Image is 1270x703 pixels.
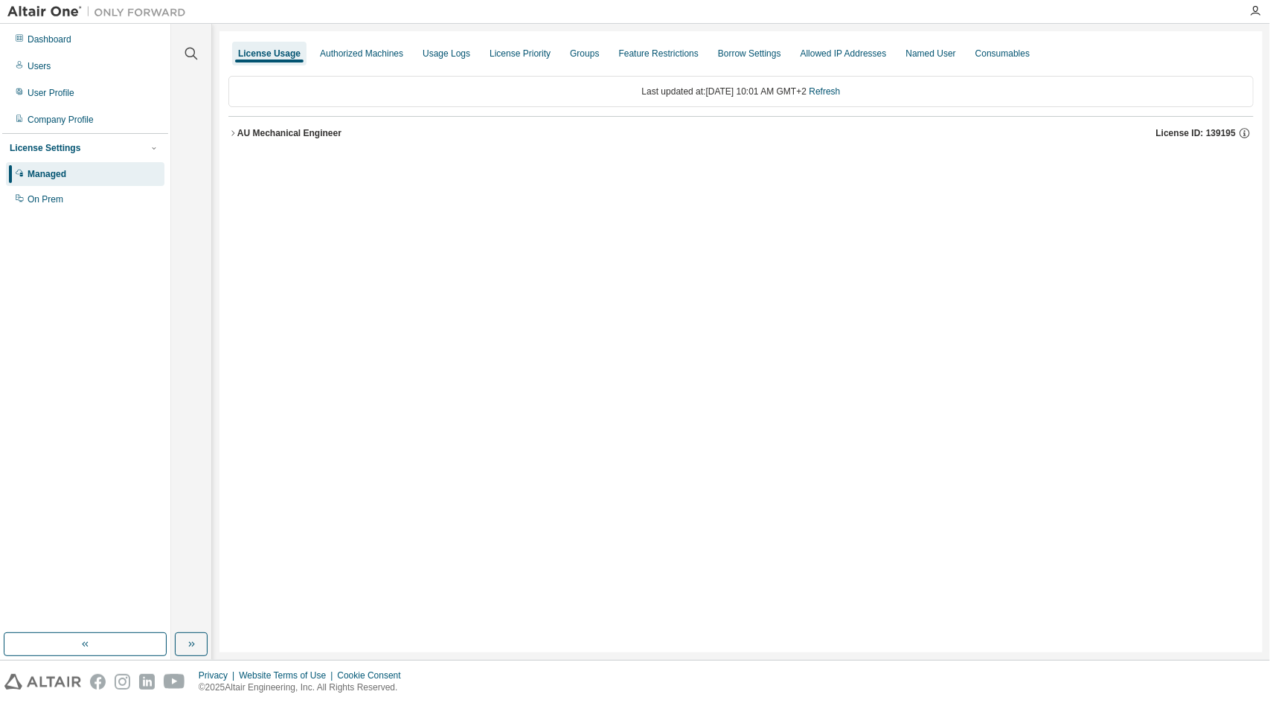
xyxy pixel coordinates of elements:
img: Altair One [7,4,193,19]
img: youtube.svg [164,674,185,690]
div: Users [28,60,51,72]
div: Cookie Consent [337,670,409,681]
div: Privacy [199,670,239,681]
div: Last updated at: [DATE] 10:01 AM GMT+2 [228,76,1254,107]
div: Groups [570,48,599,60]
div: Borrow Settings [718,48,781,60]
div: Feature Restrictions [619,48,699,60]
div: On Prem [28,193,63,205]
span: License ID: 139195 [1156,127,1236,139]
div: AU Mechanical Engineer [237,127,341,139]
img: instagram.svg [115,674,130,690]
img: facebook.svg [90,674,106,690]
div: User Profile [28,87,74,99]
div: Website Terms of Use [239,670,337,681]
div: License Usage [238,48,301,60]
img: linkedin.svg [139,674,155,690]
div: Allowed IP Addresses [801,48,887,60]
div: Usage Logs [423,48,470,60]
a: Refresh [809,86,840,97]
div: Consumables [975,48,1030,60]
div: License Settings [10,142,80,154]
img: altair_logo.svg [4,674,81,690]
div: Authorized Machines [320,48,403,60]
div: Named User [905,48,955,60]
div: Managed [28,168,66,180]
button: AU Mechanical EngineerLicense ID: 139195 [228,117,1254,150]
div: License Priority [490,48,551,60]
div: Dashboard [28,33,71,45]
div: Company Profile [28,114,94,126]
p: © 2025 Altair Engineering, Inc. All Rights Reserved. [199,681,410,694]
